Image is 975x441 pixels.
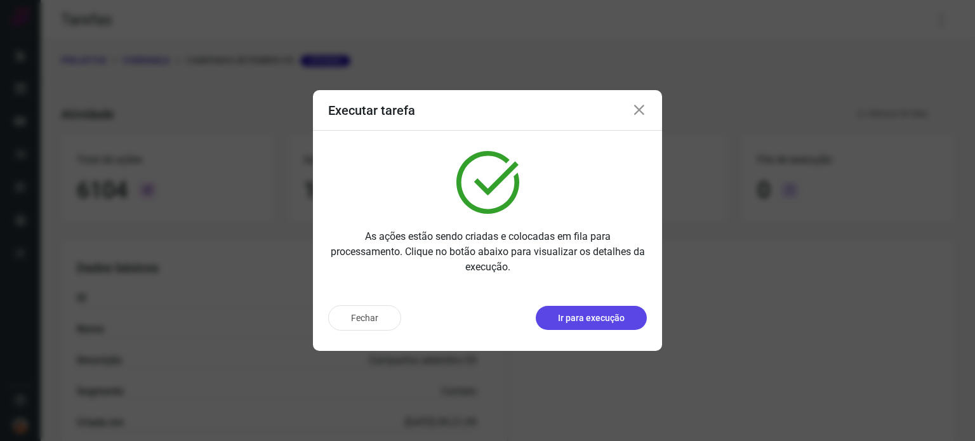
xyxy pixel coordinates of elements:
button: Ir para execução [536,306,647,330]
button: Fechar [328,305,401,331]
p: As ações estão sendo criadas e colocadas em fila para processamento. Clique no botão abaixo para ... [328,229,647,275]
p: Ir para execução [558,312,625,325]
h3: Executar tarefa [328,103,415,118]
img: verified.svg [456,151,519,214]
